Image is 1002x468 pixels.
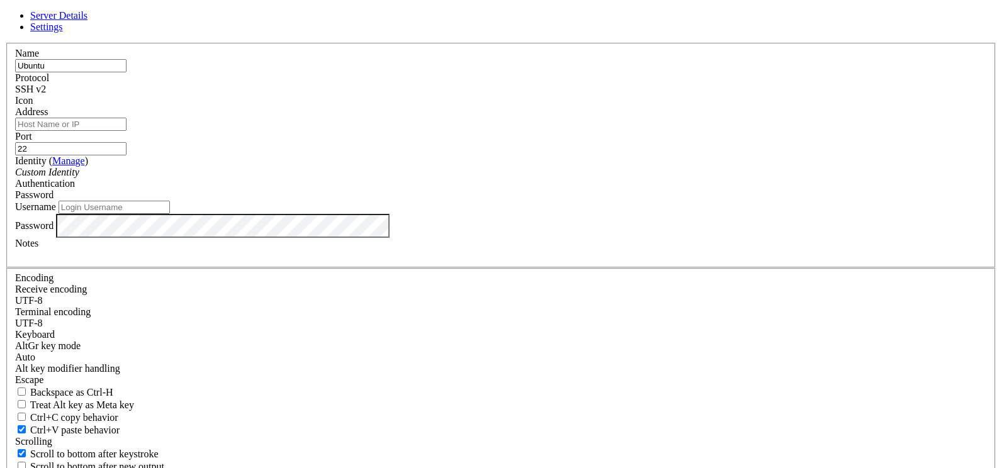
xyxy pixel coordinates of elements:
span: ( ) [49,155,88,166]
label: Icon [15,95,33,106]
input: Backspace as Ctrl-H [18,387,26,396]
span: SSH v2 [15,84,46,94]
label: Ctrl+V pastes if true, sends ^V to host if false. Ctrl+Shift+V sends ^V to host if true, pastes i... [15,425,120,435]
label: Whether to scroll to the bottom on any keystroke. [15,448,159,459]
label: Encoding [15,272,53,283]
span: Backspace as Ctrl-H [30,387,113,398]
span: UTF-8 [15,295,43,306]
div: SSH v2 [15,84,987,95]
span: UTF-8 [15,318,43,328]
span: Escape [15,374,43,385]
span: Scroll to bottom after keystroke [30,448,159,459]
label: Address [15,106,48,117]
span: Password [15,189,53,200]
span: Treat Alt key as Meta key [30,399,134,410]
label: Authentication [15,178,75,189]
input: Scroll to bottom after keystroke [18,449,26,457]
label: Protocol [15,72,49,83]
label: Identity [15,155,88,166]
label: Name [15,48,39,58]
label: Notes [15,238,38,248]
span: Auto [15,352,35,362]
a: Settings [30,21,63,32]
label: Set the expected encoding for data received from the host. If the encodings do not match, visual ... [15,340,81,351]
input: Login Username [59,201,170,214]
i: Custom Identity [15,167,79,177]
input: Ctrl+V paste behavior [18,425,26,433]
input: Treat Alt key as Meta key [18,400,26,408]
div: Password [15,189,987,201]
div: Escape [15,374,987,386]
input: Host Name or IP [15,118,127,131]
label: Set the expected encoding for data received from the host. If the encodings do not match, visual ... [15,284,87,294]
span: Ctrl+C copy behavior [30,412,118,423]
label: Whether the Alt key acts as a Meta key or as a distinct Alt key. [15,399,134,410]
div: Custom Identity [15,167,987,178]
a: Manage [52,155,85,166]
input: Port Number [15,142,127,155]
label: Controls how the Alt key is handled. Escape: Send an ESC prefix. 8-Bit: Add 128 to the typed char... [15,363,120,374]
input: Ctrl+C copy behavior [18,413,26,421]
label: If true, the backspace should send BS ('\x08', aka ^H). Otherwise the backspace key should send '... [15,387,113,398]
label: Keyboard [15,329,55,340]
div: Auto [15,352,987,363]
div: UTF-8 [15,295,987,306]
label: The default terminal encoding. ISO-2022 enables character map translations (like graphics maps). ... [15,306,91,317]
input: Server Name [15,59,127,72]
label: Password [15,220,53,230]
div: UTF-8 [15,318,987,329]
label: Username [15,201,56,212]
label: Scrolling [15,436,52,447]
label: Ctrl-C copies if true, send ^C to host if false. Ctrl-Shift-C sends ^C to host if true, copies if... [15,412,118,423]
a: Server Details [30,10,87,21]
span: Ctrl+V paste behavior [30,425,120,435]
label: Port [15,131,32,142]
